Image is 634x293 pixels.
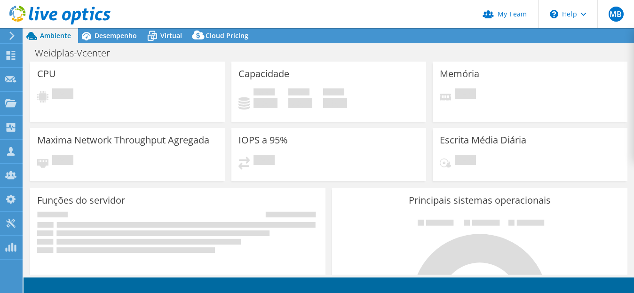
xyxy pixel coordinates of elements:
h4: 0 GiB [288,98,312,108]
h3: IOPS a 95% [238,135,288,145]
svg: \n [550,10,558,18]
h3: Principais sistemas operacionais [339,195,620,206]
span: Ambiente [40,31,71,40]
h3: Maxima Network Throughput Agregada [37,135,209,145]
span: Usado [254,88,275,98]
h4: 0 GiB [254,98,277,108]
span: MB [609,7,624,22]
h3: Capacidade [238,69,289,79]
span: Desempenho [95,31,137,40]
span: Pendente [52,155,73,167]
h3: Funções do servidor [37,195,125,206]
h4: 0 GiB [323,98,347,108]
span: Virtual [160,31,182,40]
h1: Weidplas-Vcenter [31,48,125,58]
span: Disponível [288,88,309,98]
span: Pendente [455,88,476,101]
span: Pendente [254,155,275,167]
h3: Escrita Média Diária [440,135,526,145]
span: Pendente [52,88,73,101]
h3: CPU [37,69,56,79]
span: Pendente [455,155,476,167]
span: Total [323,88,344,98]
span: Cloud Pricing [206,31,248,40]
h3: Memória [440,69,479,79]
